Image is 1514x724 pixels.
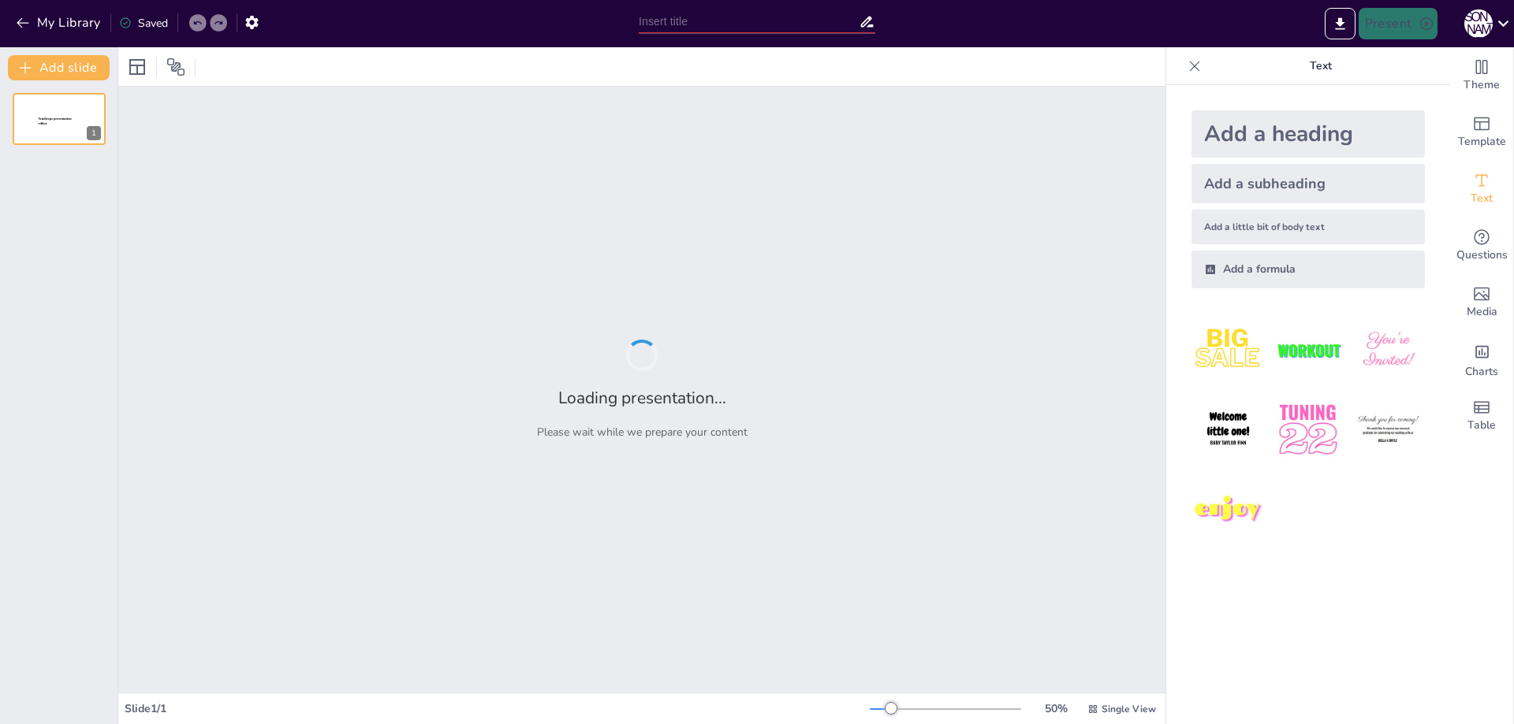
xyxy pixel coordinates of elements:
[639,10,859,33] input: Insert title
[1465,363,1498,381] span: Charts
[1352,314,1425,387] img: 3.jpeg
[1450,217,1513,274] div: Get real-time input from your audience
[1464,8,1493,39] button: [PERSON_NAME]
[1450,47,1513,104] div: Change the overall theme
[1325,8,1356,39] button: Export to PowerPoint
[1467,417,1496,434] span: Table
[1271,314,1344,387] img: 2.jpeg
[1450,388,1513,444] div: Add a table
[1271,393,1344,466] img: 5.jpeg
[1471,190,1493,207] span: Text
[8,55,110,80] button: Add slide
[537,425,748,440] p: Please wait while we prepare your content
[1191,110,1425,158] div: Add a heading
[1450,274,1513,331] div: Add images, graphics, shapes or video
[1456,247,1508,264] span: Questions
[1450,104,1513,161] div: Add ready made slides
[1467,303,1497,321] span: Media
[39,117,72,126] span: Sendsteps presentation editor
[1191,210,1425,244] div: Add a little bit of body text
[1450,161,1513,217] div: Add text boxes
[13,93,106,145] div: 1
[87,126,101,140] div: 1
[558,387,726,409] h2: Loading presentation...
[1191,393,1265,466] img: 4.jpeg
[166,58,185,76] span: Position
[1037,701,1075,716] div: 50 %
[1450,331,1513,388] div: Add charts and graphs
[1464,9,1493,38] div: [PERSON_NAME]
[119,16,168,31] div: Saved
[1458,133,1506,150] span: Template
[1359,8,1438,39] button: Present
[12,10,107,35] button: My Library
[1191,473,1265,547] img: 7.jpeg
[125,701,870,716] div: Slide 1 / 1
[1191,314,1265,387] img: 1.jpeg
[1352,393,1425,466] img: 6.jpeg
[125,54,150,80] div: Layout
[1191,164,1425,203] div: Add a subheading
[1207,47,1434,85] p: Text
[1102,703,1156,715] span: Single View
[1191,251,1425,288] div: Add a formula
[1464,76,1500,94] span: Theme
